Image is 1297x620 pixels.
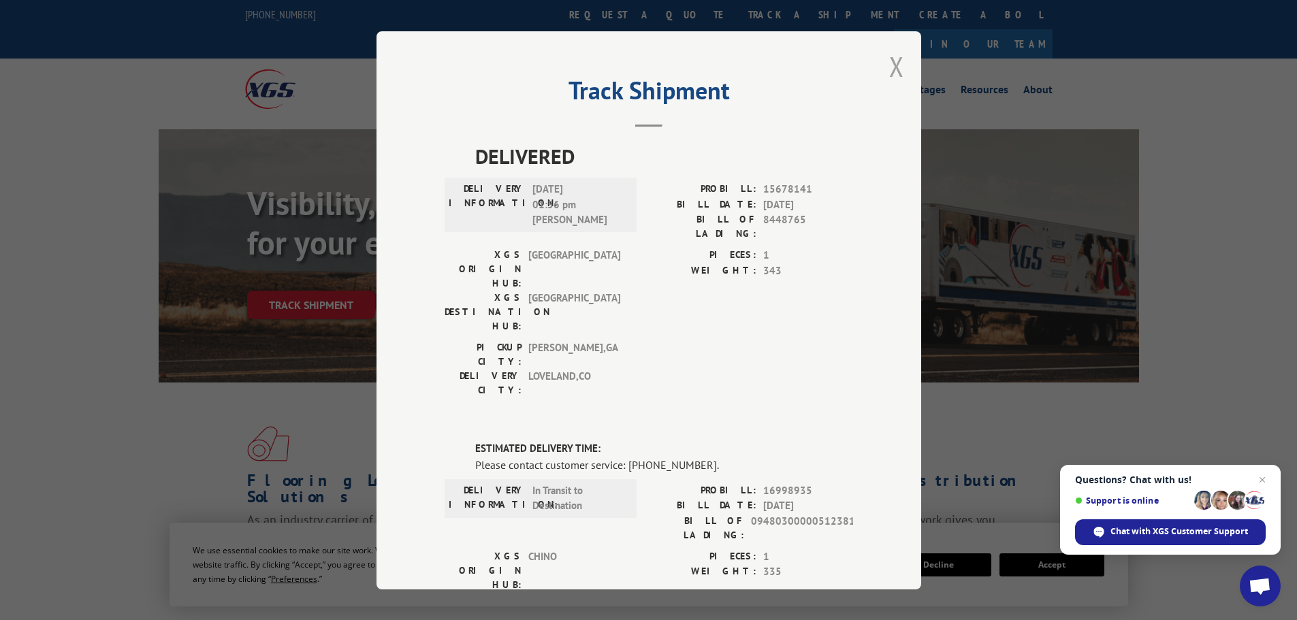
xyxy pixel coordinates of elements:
[763,212,853,241] span: 8448765
[528,291,620,333] span: [GEOGRAPHIC_DATA]
[532,182,624,228] span: [DATE] 01:56 pm [PERSON_NAME]
[445,340,522,369] label: PICKUP CITY:
[445,369,522,397] label: DELIVERY CITY:
[751,513,853,542] span: 09480300000512381
[649,182,756,197] label: PROBILL:
[763,263,853,278] span: 343
[763,182,853,197] span: 15678141
[649,513,744,542] label: BILL OF LADING:
[649,498,756,514] label: BILL DATE:
[445,248,522,291] label: XGS ORIGIN HUB:
[449,182,526,228] label: DELIVERY INFORMATION:
[763,483,853,498] span: 16998935
[1254,472,1270,488] span: Close chat
[445,549,522,591] label: XGS ORIGIN HUB:
[475,456,853,472] div: Please contact customer service: [PHONE_NUMBER].
[532,483,624,513] span: In Transit to Destination
[889,48,904,84] button: Close modal
[475,141,853,172] span: DELIVERED
[528,340,620,369] span: [PERSON_NAME] , GA
[649,483,756,498] label: PROBILL:
[528,369,620,397] span: LOVELAND , CO
[649,212,756,241] label: BILL OF LADING:
[763,197,853,212] span: [DATE]
[475,441,853,457] label: ESTIMATED DELIVERY TIME:
[449,483,526,513] label: DELIVERY INFORMATION:
[445,291,522,333] label: XGS DESTINATION HUB:
[649,248,756,263] label: PIECES:
[763,549,853,564] span: 1
[1075,474,1266,485] span: Questions? Chat with us!
[649,197,756,212] label: BILL DATE:
[1075,495,1189,506] span: Support is online
[763,564,853,580] span: 335
[763,498,853,514] span: [DATE]
[649,263,756,278] label: WEIGHT:
[528,248,620,291] span: [GEOGRAPHIC_DATA]
[649,564,756,580] label: WEIGHT:
[1240,566,1281,606] div: Open chat
[649,549,756,564] label: PIECES:
[763,248,853,263] span: 1
[1110,525,1248,538] span: Chat with XGS Customer Support
[1075,519,1266,545] div: Chat with XGS Customer Support
[528,549,620,591] span: CHINO
[445,81,853,107] h2: Track Shipment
